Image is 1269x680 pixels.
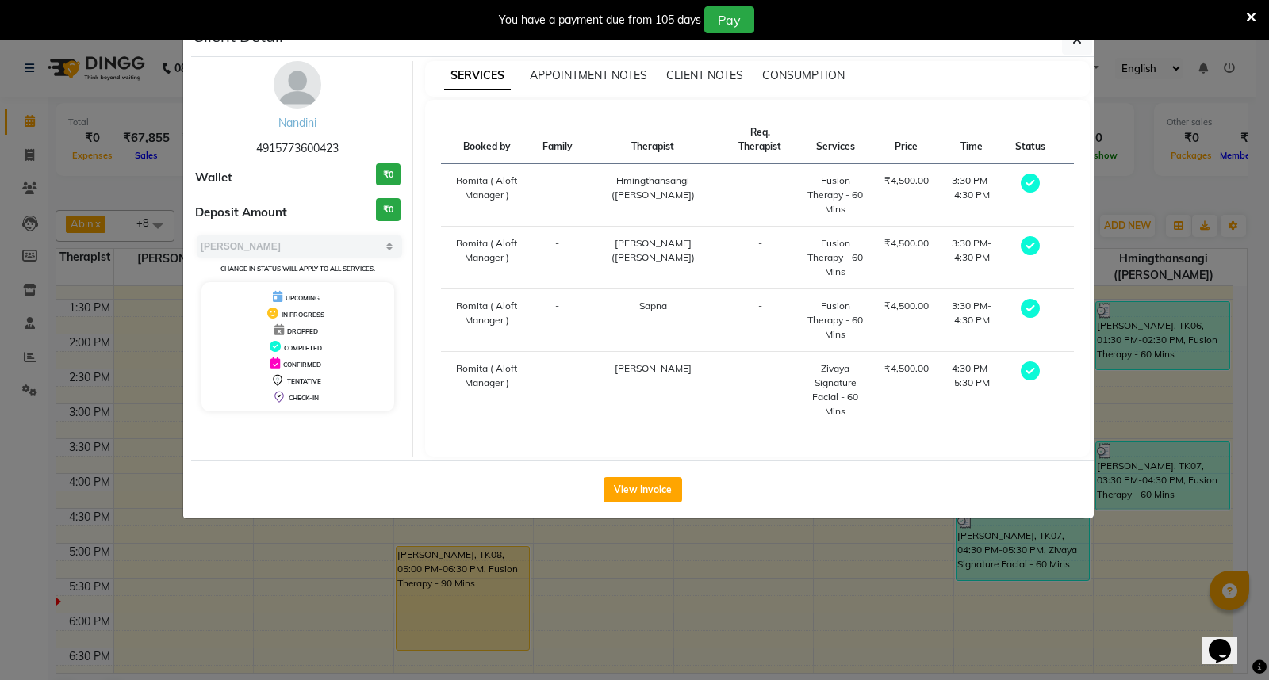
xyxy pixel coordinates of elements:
span: CHECK-IN [289,394,319,402]
span: UPCOMING [286,294,320,302]
span: TENTATIVE [287,377,321,385]
span: Wallet [195,169,232,187]
td: 3:30 PM-4:30 PM [938,227,1006,289]
h3: ₹0 [376,163,401,186]
div: ₹4,500.00 [884,299,929,313]
td: 3:30 PM-4:30 PM [938,289,1006,352]
div: ₹4,500.00 [884,236,929,250]
span: 4915773600423 [256,141,339,155]
td: 4:30 PM-5:30 PM [938,352,1006,429]
th: Status [1006,116,1055,164]
div: Fusion Therapy - 60 Mins [806,236,865,279]
span: IN PROGRESS [282,311,324,319]
a: Nandini [278,116,316,130]
span: CONSUMPTION [762,68,845,82]
div: Fusion Therapy - 60 Mins [806,174,865,216]
span: COMPLETED [284,344,322,352]
span: Sapna [639,300,667,311]
td: - [533,289,582,352]
td: - [533,352,582,429]
small: Change in status will apply to all services. [220,265,375,273]
th: Time [938,116,1006,164]
span: APPOINTMENT NOTES [530,68,647,82]
td: 3:30 PM-4:30 PM [938,164,1006,227]
button: View Invoice [604,477,682,502]
span: CLIENT NOTES [666,68,743,82]
span: DROPPED [287,327,318,335]
th: Services [796,116,874,164]
td: - [723,227,796,289]
span: SERVICES [444,62,511,90]
td: - [533,227,582,289]
div: ₹4,500.00 [884,174,929,188]
td: Romita ( Aloft Manager ) [441,352,533,429]
button: Pay [704,6,754,33]
th: Price [875,116,938,164]
div: You have a payment due from 105 days [499,12,701,29]
span: Hmingthansangi ([PERSON_NAME]) [611,174,695,201]
span: Deposit Amount [195,204,287,222]
h3: ₹0 [376,198,401,221]
th: Family [533,116,582,164]
iframe: chat widget [1202,617,1253,664]
td: - [723,352,796,429]
div: Zivaya Signature Facial - 60 Mins [806,361,865,418]
div: Fusion Therapy - 60 Mins [806,299,865,342]
td: - [533,164,582,227]
img: avatar [274,61,321,109]
span: [PERSON_NAME] ([PERSON_NAME]) [611,237,695,263]
th: Booked by [441,116,533,164]
th: Therapist [582,116,724,164]
td: Romita ( Aloft Manager ) [441,164,533,227]
span: CONFIRMED [283,361,321,369]
td: - [723,289,796,352]
td: - [723,164,796,227]
td: Romita ( Aloft Manager ) [441,289,533,352]
span: [PERSON_NAME] [615,362,692,374]
div: ₹4,500.00 [884,361,929,376]
th: Req. Therapist [723,116,796,164]
td: Romita ( Aloft Manager ) [441,227,533,289]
